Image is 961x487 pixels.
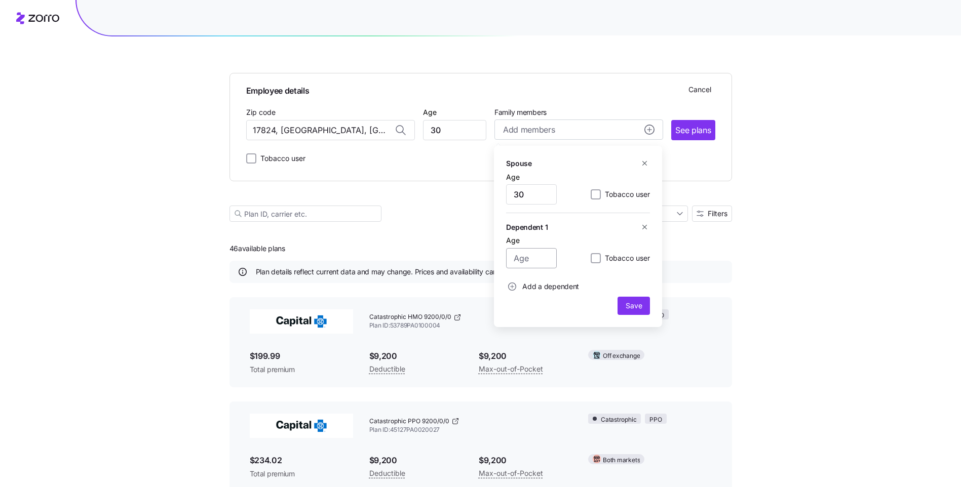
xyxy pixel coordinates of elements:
[508,282,516,291] svg: add icon
[506,158,531,169] h5: Spouse
[479,454,572,467] span: $9,200
[601,188,650,200] label: Tobacco user
[506,235,520,246] label: Age
[644,125,655,135] svg: add icon
[506,184,557,205] input: Age
[601,252,650,264] label: Tobacco user
[256,267,617,277] span: Plan details reflect current data and may change. Prices and availability can shift before the ne...
[601,415,636,425] span: Catastrophic
[369,321,572,330] span: Plan ID: 53789PA0100004
[250,309,353,334] img: Capital BlueCross
[708,210,727,217] span: Filters
[369,350,463,362] span: $9,200
[229,243,285,254] span: 46 available plans
[369,467,405,479] span: Deductible
[246,107,276,118] label: Zip code
[675,124,711,137] span: See plans
[688,85,711,95] span: Cancel
[246,120,415,140] input: Zip code
[522,281,579,292] span: Add a dependent
[250,469,353,479] span: Total premium
[250,364,353,375] span: Total premium
[369,313,451,321] span: Catastrophic HMO 9200/0/0
[494,146,662,327] div: Add membersadd icon
[369,426,572,434] span: Plan ID: 45127PA0020027
[684,82,715,98] button: Cancel
[603,456,640,465] span: Both markets
[618,297,650,315] button: Save
[479,467,543,479] span: Max-out-of-Pocket
[494,107,663,117] span: Family members
[250,350,353,362] span: $199.99
[506,248,557,268] input: Age
[369,363,405,375] span: Deductible
[250,414,353,438] img: Capital BlueCross
[256,152,305,165] label: Tobacco user
[369,417,449,426] span: Catastrophic PPO 9200/0/0
[603,351,640,361] span: Off exchange
[649,415,662,425] span: PPO
[479,363,543,375] span: Max-out-of-Pocket
[494,119,663,140] button: Add membersadd icon
[506,276,579,297] button: Add a dependent
[506,222,548,232] h5: Dependent 1
[423,120,486,140] input: Age
[671,120,715,140] button: See plans
[626,301,642,311] span: Save
[479,350,572,362] span: $9,200
[503,124,555,136] span: Add members
[250,454,353,467] span: $234.02
[692,206,732,222] button: Filters
[246,82,310,97] span: Employee details
[423,107,437,118] label: Age
[229,206,381,222] input: Plan ID, carrier etc.
[506,172,520,183] label: Age
[369,454,463,467] span: $9,200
